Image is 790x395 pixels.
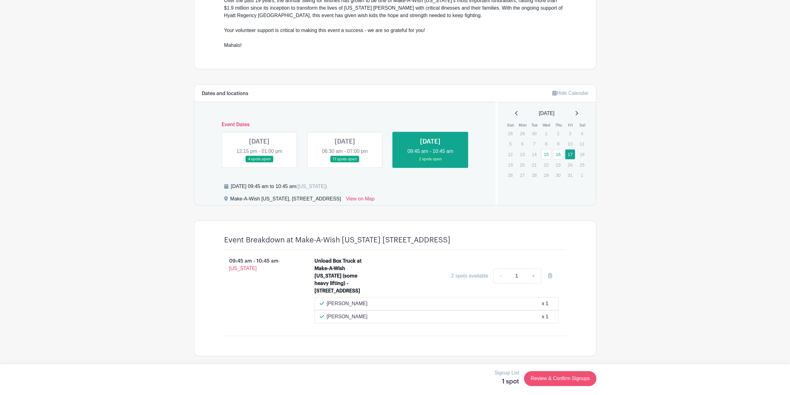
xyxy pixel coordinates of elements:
[541,139,551,149] p: 8
[526,269,541,283] a: +
[517,122,529,128] th: Mon
[529,129,539,138] p: 30
[529,160,539,170] p: 21
[505,149,515,159] p: 12
[505,139,515,149] p: 5
[202,91,248,97] h6: Dates and locations
[539,110,554,117] span: [DATE]
[565,149,575,159] a: 17
[230,195,341,205] div: Make-A-Wish [US_STATE], [STREET_ADDRESS]
[451,272,488,280] div: 2 spots available
[542,300,548,307] div: x 1
[529,170,539,180] p: 28
[224,236,450,245] h4: Event Breakdown at Make-A-Wish [US_STATE] [STREET_ADDRESS]
[217,122,473,128] h6: Event Dates
[524,371,596,386] a: Review & Confirm Signups
[577,160,587,170] p: 25
[505,122,517,128] th: Sun
[553,139,563,149] p: 9
[529,149,539,159] p: 14
[552,90,588,96] a: Hide Calendar
[493,269,508,283] a: -
[314,257,368,295] div: Unload Box Truck at Make-A-Wish [US_STATE] (some heavy lifting) - [STREET_ADDRESS]
[327,300,368,307] p: [PERSON_NAME]
[565,170,575,180] p: 31
[517,160,527,170] p: 20
[529,139,539,149] p: 7
[553,129,563,138] p: 2
[553,170,563,180] p: 30
[517,149,527,159] p: 13
[541,129,551,138] p: 1
[231,183,327,190] div: [DATE] 09:45 am to 10:45 am
[541,160,551,170] p: 22
[541,170,551,180] p: 29
[553,122,565,128] th: Thu
[505,160,515,170] p: 19
[576,122,589,128] th: Sat
[214,255,305,275] p: 09:45 am - 10:45 am
[517,129,527,138] p: 29
[577,129,587,138] p: 4
[577,149,587,159] p: 18
[505,129,515,138] p: 28
[542,313,548,320] div: x 1
[505,170,515,180] p: 26
[346,195,374,205] a: View on Map
[553,149,563,159] a: 16
[529,122,541,128] th: Tue
[517,139,527,149] p: 6
[494,369,519,377] p: Signup List
[565,129,575,138] p: 3
[494,378,519,385] h5: 1 spot
[541,122,553,128] th: Wed
[327,313,368,320] p: [PERSON_NAME]
[577,170,587,180] p: 1
[517,170,527,180] p: 27
[565,122,577,128] th: Fri
[541,149,551,159] a: 15
[565,160,575,170] p: 24
[296,184,327,189] span: ([US_STATE])
[565,139,575,149] p: 10
[577,139,587,149] p: 11
[553,160,563,170] p: 23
